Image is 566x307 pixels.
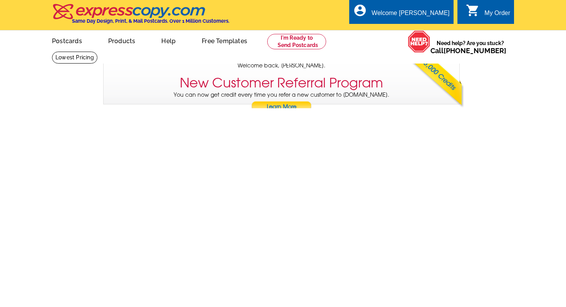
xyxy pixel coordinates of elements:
i: account_circle [353,3,367,17]
p: You can now get credit every time you refer a new customer to [DOMAIN_NAME]. [104,91,459,113]
a: shopping_cart My Order [466,8,510,18]
i: shopping_cart [466,3,480,17]
a: [PHONE_NUMBER] [444,47,506,55]
h4: Same Day Design, Print, & Mail Postcards. Over 1 Million Customers. [72,18,229,24]
a: Learn More [251,101,312,113]
a: Free Templates [189,31,260,49]
div: My Order [484,10,510,20]
a: Products [96,31,148,49]
a: Help [149,31,188,49]
img: help [408,30,430,53]
a: Postcards [40,31,94,49]
span: Call [430,47,506,55]
span: Need help? Are you stuck? [430,39,510,55]
h3: New Customer Referral Program [180,75,383,91]
div: Welcome [PERSON_NAME] [372,10,449,20]
span: Welcome back, [PERSON_NAME]. [238,62,325,70]
a: Same Day Design, Print, & Mail Postcards. Over 1 Million Customers. [52,9,229,24]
